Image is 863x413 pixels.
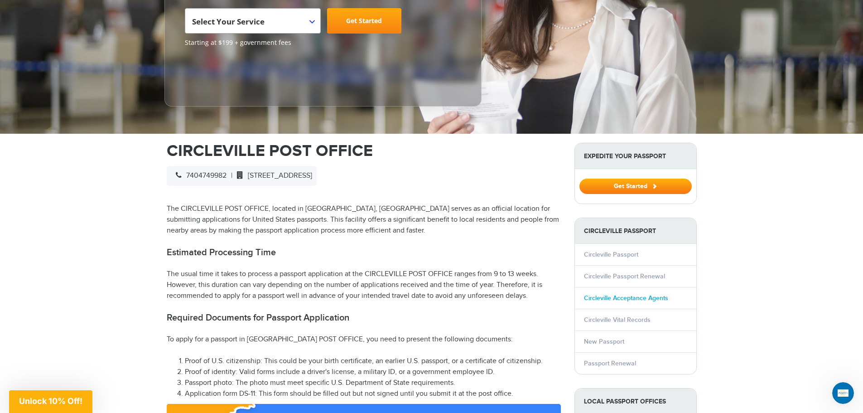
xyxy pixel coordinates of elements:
[185,367,561,378] li: Proof of identity: Valid forms include a driver's license, a military ID, or a government employe...
[327,8,401,34] a: Get Started
[185,356,561,367] li: Proof of U.S. citizenship: This could be your birth certificate, an earlier U.S. passport, or a c...
[167,166,317,186] div: |
[167,269,561,301] p: The usual time it takes to process a passport application at the CIRCLEVILLE POST OFFICE ranges f...
[192,16,265,27] span: Select Your Service
[584,316,651,324] a: Circleville Vital Records
[192,12,311,37] span: Select Your Service
[584,251,638,258] a: Circleville Passport
[167,247,561,258] h2: Estimated Processing Time
[575,218,696,244] strong: Circleville Passport
[584,294,668,302] a: Circleville Acceptance Agents
[579,179,692,194] button: Get Started
[19,396,82,406] span: Unlock 10% Off!
[167,334,561,345] p: To apply for a passport in [GEOGRAPHIC_DATA] POST OFFICE, you need to present the following docum...
[167,312,561,323] h2: Required Documents for Passport Application
[185,389,561,399] li: Application form DS-11: This form should be filled out but not signed until you submit it at the ...
[167,143,561,159] h1: CIRCLEVILLE POST OFFICE
[185,8,321,34] span: Select Your Service
[579,182,692,189] a: Get Started
[185,38,461,47] span: Starting at $199 + government fees
[167,204,561,236] p: The CIRCLEVILLE POST OFFICE, located in [GEOGRAPHIC_DATA], [GEOGRAPHIC_DATA] serves as an officia...
[9,390,92,413] div: Unlock 10% Off!
[575,143,696,169] strong: Expedite Your Passport
[185,378,561,389] li: Passport photo: The photo must meet specific U.S. Department of State requirements.
[171,171,227,180] span: 7404749982
[232,171,312,180] span: [STREET_ADDRESS]
[584,272,665,280] a: Circleville Passport Renewal
[832,382,854,404] iframe: Intercom live chat
[185,52,253,97] iframe: Customer reviews powered by Trustpilot
[584,360,636,367] a: Passport Renewal
[584,338,624,345] a: New Passport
